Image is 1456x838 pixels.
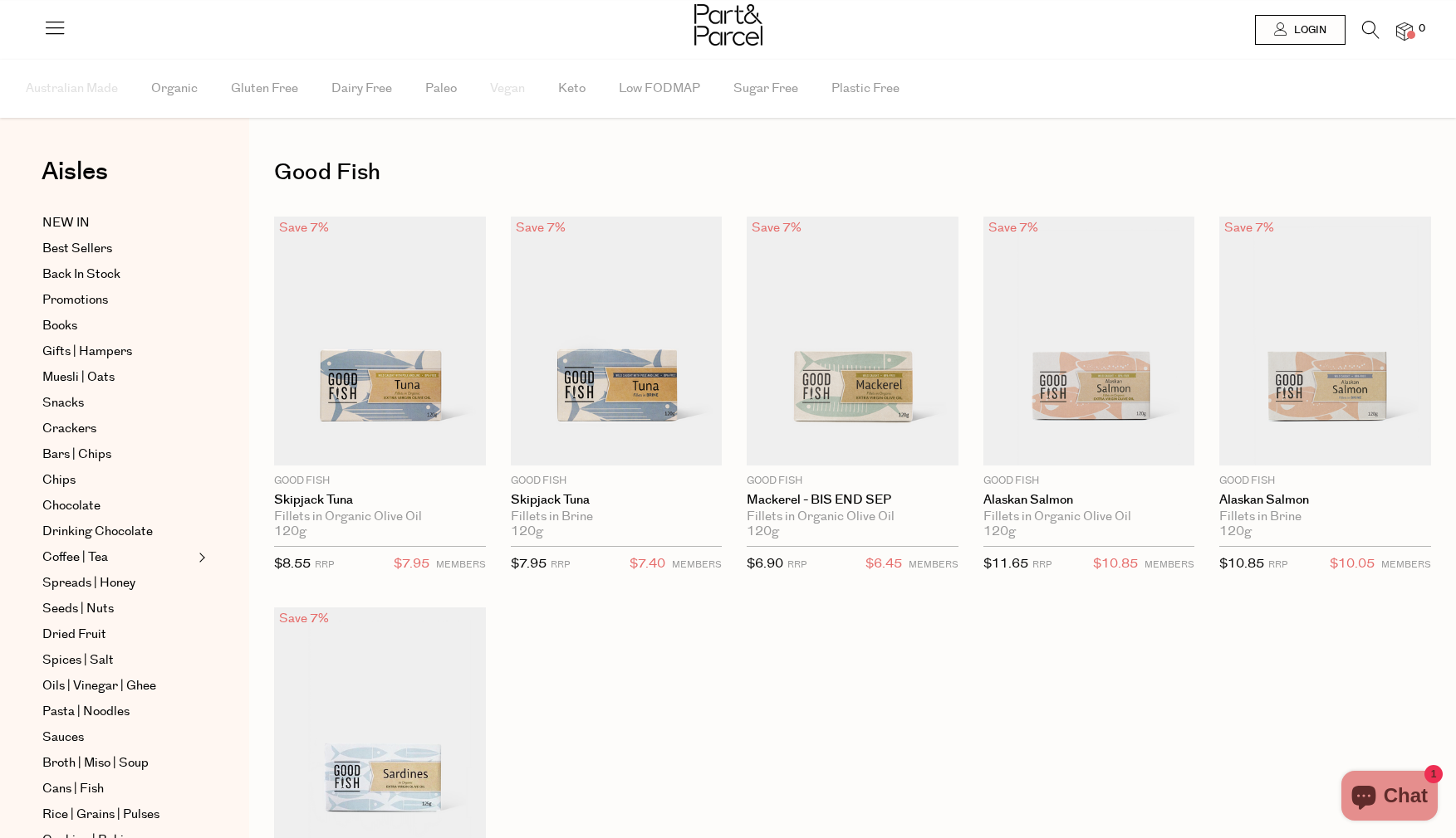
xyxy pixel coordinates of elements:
[42,393,84,413] span: Snacks
[747,217,958,466] img: Mackerel - BIS END SEP
[747,217,806,239] div: Save 7%
[733,60,798,118] span: Sugar Free
[42,728,194,748] a: Sauces
[747,524,779,539] span: 120g
[274,607,334,630] div: Save 7%
[1396,22,1413,40] a: 0
[1290,23,1326,37] span: Login
[1414,22,1429,37] span: 0
[42,702,194,722] a: Pasta | Noodles
[42,753,149,773] span: Broth | Miso | Soup
[511,217,571,239] div: Save 7%
[1255,15,1346,45] a: Login
[865,553,902,575] span: $6.45
[231,60,298,118] span: Gluten Free
[983,474,1195,489] p: Good Fish
[42,522,153,542] span: Drinking Chocolate
[42,213,194,233] a: NEW IN
[511,509,723,524] div: Fillets in Brine
[274,509,486,524] div: Fillets in Organic Olive Oil
[558,60,586,118] span: Keto
[151,60,198,118] span: Organic
[42,728,84,748] span: Sauces
[42,625,194,645] a: Dried Fruit
[42,470,194,490] a: Chips
[42,316,194,336] a: Books
[747,493,958,508] a: Mackerel - BIS END SEP
[42,393,194,413] a: Snacks
[747,555,783,572] span: $6.90
[42,599,114,619] span: Seeds | Nuts
[274,474,486,489] p: Good Fish
[1219,474,1431,489] p: Good Fish
[42,470,76,490] span: Chips
[1219,493,1431,508] a: Alaskan Salmon
[1330,553,1375,575] span: $10.05
[42,445,194,465] a: Bars | Chips
[1219,217,1279,239] div: Save 7%
[42,676,194,696] a: Oils | Vinegar | Ghee
[983,217,1043,239] div: Save 7%
[42,625,106,645] span: Dried Fruit
[274,555,311,572] span: $8.55
[42,548,194,568] a: Coffee | Tea
[42,213,90,233] span: NEW IN
[672,558,722,571] small: MEMBERS
[42,290,108,310] span: Promotions
[42,265,120,285] span: Back In Stock
[42,548,108,568] span: Coffee | Tea
[490,60,525,118] span: Vegan
[42,290,194,310] a: Promotions
[26,60,118,118] span: Australian Made
[983,493,1195,508] a: Alaskan Salmon
[274,153,1431,192] h1: Good Fish
[42,342,132,362] span: Gifts | Hampers
[436,558,486,571] small: MEMBERS
[425,60,457,118] span: Paleo
[983,555,1028,572] span: $11.65
[42,753,194,773] a: Broth | Miso | Soup
[42,573,194,593] a: Spreads | Honey
[315,558,334,571] small: RRP
[42,368,115,387] span: Muesli | Oats
[42,779,194,799] a: Cans | Fish
[694,4,762,46] img: Part&Parcel
[551,558,570,571] small: RRP
[274,217,334,239] div: Save 7%
[42,496,100,516] span: Chocolate
[511,217,723,466] img: Skipjack Tuna
[1145,558,1194,571] small: MEMBERS
[394,553,429,575] span: $7.95
[1381,558,1431,571] small: MEMBERS
[747,474,958,489] p: Good Fish
[42,650,194,670] a: Spices | Salt
[42,368,194,387] a: Muesli | Oats
[983,217,1195,466] img: Alaskan Salmon
[511,493,723,508] a: Skipjack Tuna
[1219,524,1252,539] span: 120g
[747,509,958,524] div: Fillets in Organic Olive Oil
[831,60,900,118] span: Plastic Free
[42,342,194,362] a: Gifts | Hampers
[42,702,130,722] span: Pasta | Noodles
[630,553,665,575] span: $7.40
[1219,555,1264,572] span: $10.85
[194,548,206,568] button: Expand/Collapse Coffee | Tea
[42,419,194,439] a: Crackers
[1268,558,1287,571] small: RRP
[983,509,1195,524] div: Fillets in Organic Olive Oil
[42,779,104,799] span: Cans | Fish
[42,805,159,825] span: Rice | Grains | Pulses
[511,555,547,572] span: $7.95
[511,524,543,539] span: 120g
[42,676,156,696] span: Oils | Vinegar | Ghee
[42,522,194,542] a: Drinking Chocolate
[1336,771,1443,825] inbox-online-store-chat: Shopify online store chat
[1032,558,1052,571] small: RRP
[983,524,1016,539] span: 120g
[42,445,111,465] span: Bars | Chips
[909,558,958,571] small: MEMBERS
[787,558,806,571] small: RRP
[42,265,194,285] a: Back In Stock
[619,60,700,118] span: Low FODMAP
